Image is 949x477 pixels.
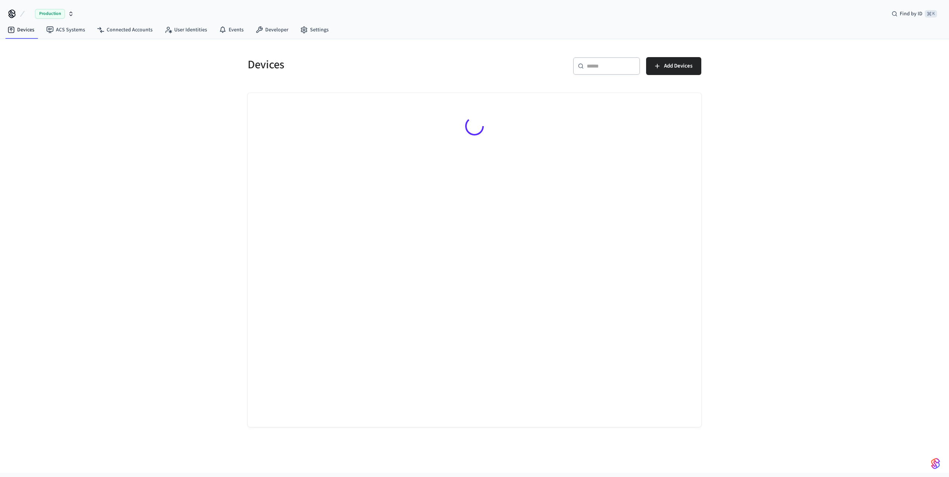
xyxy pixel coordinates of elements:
img: SeamLogoGradient.69752ec5.svg [931,458,940,470]
span: Production [35,9,65,19]
a: Settings [294,23,335,37]
div: Find by ID⌘ K [886,7,943,21]
a: Connected Accounts [91,23,159,37]
h5: Devices [248,57,470,72]
a: Developer [250,23,294,37]
a: Devices [1,23,40,37]
span: ⌘ K [925,10,937,18]
button: Add Devices [646,57,701,75]
span: Find by ID [900,10,923,18]
span: Add Devices [664,61,692,71]
a: ACS Systems [40,23,91,37]
a: User Identities [159,23,213,37]
a: Events [213,23,250,37]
